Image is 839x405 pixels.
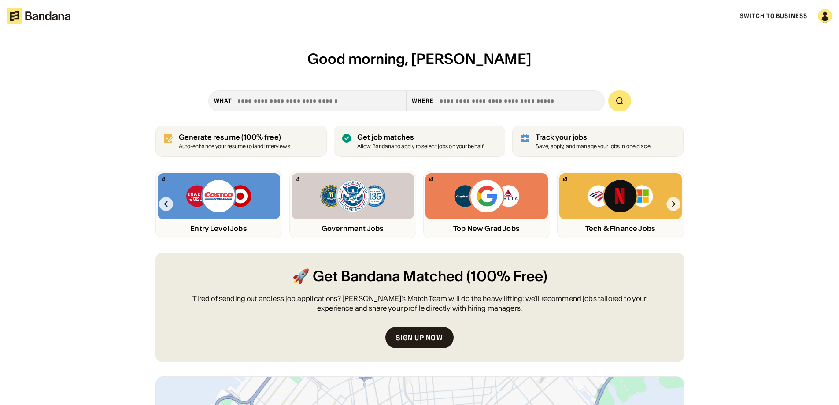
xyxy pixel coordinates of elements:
[412,97,434,105] div: Where
[563,177,567,181] img: Bandana logo
[7,8,70,24] img: Bandana logotype
[587,178,654,214] img: Bank of America, Netflix, Microsoft logos
[292,224,414,233] div: Government Jobs
[666,197,680,211] img: Right Arrow
[177,294,663,313] div: Tired of sending out endless job applications? [PERSON_NAME]’s Match Team will do the heavy lifti...
[357,144,484,149] div: Allow Bandana to apply to select jobs on your behalf
[319,178,386,214] img: FBI, DHS, MWRD logos
[536,144,651,149] div: Save, apply, and manage your jobs in one place
[334,126,505,157] a: Get job matches Allow Bandana to apply to select jobs on your behalf
[425,224,548,233] div: Top New Grad Jobs
[155,171,282,238] a: Bandana logoTrader Joe’s, Costco, Target logosEntry Level Jobs
[307,50,532,68] span: Good morning, [PERSON_NAME]
[158,224,280,233] div: Entry Level Jobs
[155,126,327,157] a: Generate resume (100% free)Auto-enhance your resume to land interviews
[289,171,416,238] a: Bandana logoFBI, DHS, MWRD logosGovernment Jobs
[214,97,232,105] div: what
[179,144,290,149] div: Auto-enhance your resume to land interviews
[296,177,299,181] img: Bandana logo
[466,267,547,286] span: (100% Free)
[559,224,682,233] div: Tech & Finance Jobs
[453,178,520,214] img: Capital One, Google, Delta logos
[159,197,173,211] img: Left Arrow
[185,178,252,214] img: Trader Joe’s, Costco, Target logos
[557,171,684,238] a: Bandana logoBank of America, Netflix, Microsoft logosTech & Finance Jobs
[512,126,684,157] a: Track your jobs Save, apply, and manage your jobs in one place
[179,133,290,141] div: Generate resume
[396,334,443,341] div: Sign up now
[241,133,281,141] span: (100% free)
[740,12,807,20] a: Switch to Business
[385,327,454,348] a: Sign up now
[162,177,165,181] img: Bandana logo
[292,267,463,286] span: 🚀 Get Bandana Matched
[357,133,484,141] div: Get job matches
[429,177,433,181] img: Bandana logo
[423,171,550,238] a: Bandana logoCapital One, Google, Delta logosTop New Grad Jobs
[536,133,651,141] div: Track your jobs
